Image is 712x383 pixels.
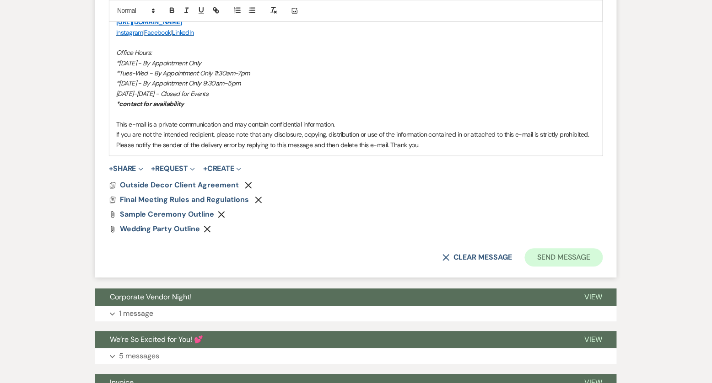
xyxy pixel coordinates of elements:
[116,90,209,98] em: [DATE]-[DATE] - Closed for Events
[116,28,143,37] a: Instagram
[442,254,512,261] button: Clear message
[116,119,596,129] p: This e-mail is a private communication and may contain confidential information.
[95,288,570,306] button: Corporate Vendor Night!
[116,59,201,67] em: *[DATE] - By Appointment Only
[120,194,251,205] button: Final Meeting Rules and Regulations
[120,180,241,191] button: Outside Decor Client Agreement
[116,48,152,57] em: Office Hours:
[95,306,617,321] button: 1 message
[109,165,113,172] span: +
[570,331,617,348] button: View
[584,292,602,302] span: View
[116,129,596,150] p: If you are not the intended recipient, please note that any disclosure, copying, distribution or ...
[570,288,617,306] button: View
[584,335,602,344] span: View
[172,28,194,37] a: LinkedIn
[120,225,200,233] a: Wedding Party Outline
[109,165,143,172] button: Share
[151,165,195,172] button: Request
[120,180,239,190] span: Outside Decor Client Agreement
[151,165,156,172] span: +
[110,335,203,344] span: We’re So Excited for You! 💕
[120,209,214,219] span: Sample Ceremony Outline
[144,28,171,37] a: Facebook
[203,165,241,172] button: Create
[116,69,250,77] em: *Tues-Wed - By Appointment Only 11:30am-7pm
[116,27,596,37] p: | |
[203,165,207,172] span: +
[116,18,182,26] a: [URL][DOMAIN_NAME]
[116,100,184,108] em: *contact for availability
[120,195,249,204] span: Final Meeting Rules and Regulations
[116,79,241,87] em: *[DATE] - By Appointment Only 9:30am-5pm
[119,308,153,319] p: 1 message
[110,292,192,302] span: Corporate Vendor Night!
[95,331,570,348] button: We’re So Excited for You! 💕
[119,350,159,362] p: 5 messages
[525,248,603,266] button: Send Message
[95,348,617,364] button: 5 messages
[120,211,214,218] a: Sample Ceremony Outline
[120,224,200,234] span: Wedding Party Outline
